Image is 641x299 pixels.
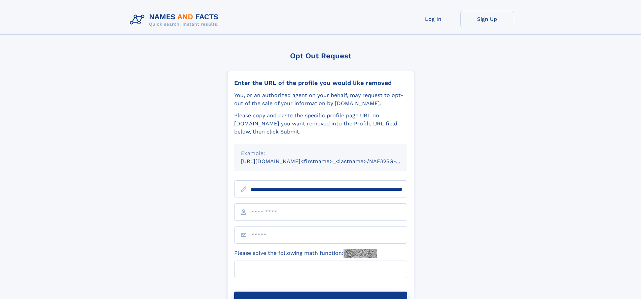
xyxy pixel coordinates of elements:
[241,149,400,157] div: Example:
[234,79,407,87] div: Enter the URL of the profile you would like removed
[234,249,377,258] label: Please solve the following math function:
[241,158,420,165] small: [URL][DOMAIN_NAME]<firstname>_<lastname>/NAF325G-xxxxxxxx
[227,52,414,60] div: Opt Out Request
[406,11,460,27] a: Log In
[234,112,407,136] div: Please copy and paste the specific profile page URL on [DOMAIN_NAME] you want removed into the Pr...
[127,11,224,29] img: Logo Names and Facts
[460,11,514,27] a: Sign Up
[234,91,407,108] div: You, or an authorized agent on your behalf, may request to opt-out of the sale of your informatio...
